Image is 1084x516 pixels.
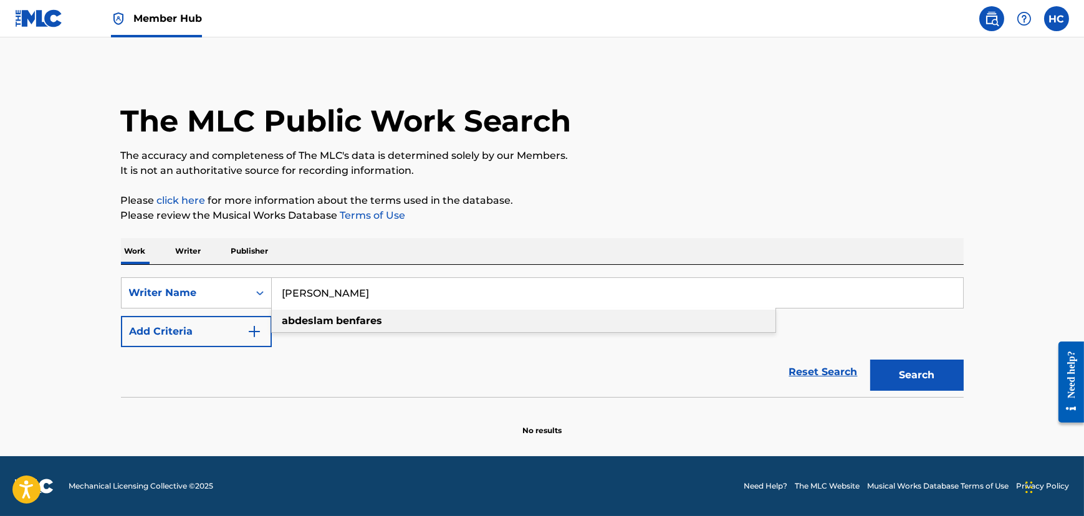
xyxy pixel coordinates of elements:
a: The MLC Website [795,480,860,492]
a: Terms of Use [338,209,406,221]
div: User Menu [1044,6,1069,31]
form: Search Form [121,277,964,397]
div: Drag [1025,469,1033,506]
img: Top Rightsholder [111,11,126,26]
a: Musical Works Database Terms of Use [867,480,1009,492]
p: Writer [172,238,205,264]
strong: abdeslam [282,315,334,327]
p: Please for more information about the terms used in the database. [121,193,964,208]
a: click here [157,194,206,206]
button: Search [870,360,964,391]
img: help [1017,11,1032,26]
img: MLC Logo [15,9,63,27]
h1: The MLC Public Work Search [121,102,572,140]
p: Work [121,238,150,264]
strong: benfares [337,315,383,327]
div: Help [1012,6,1037,31]
img: logo [15,479,54,494]
a: Privacy Policy [1016,480,1069,492]
span: Member Hub [133,11,202,26]
iframe: Resource Center [1049,332,1084,432]
a: Reset Search [783,358,864,386]
p: Publisher [228,238,272,264]
p: No results [522,410,562,436]
a: Public Search [979,6,1004,31]
span: Mechanical Licensing Collective © 2025 [69,480,213,492]
p: Please review the Musical Works Database [121,208,964,223]
p: It is not an authoritative source for recording information. [121,163,964,178]
img: 9d2ae6d4665cec9f34b9.svg [247,324,262,339]
p: The accuracy and completeness of The MLC's data is determined solely by our Members. [121,148,964,163]
iframe: Chat Widget [1022,456,1084,516]
button: Add Criteria [121,316,272,347]
a: Need Help? [744,480,787,492]
img: search [984,11,999,26]
div: Writer Name [129,285,241,300]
